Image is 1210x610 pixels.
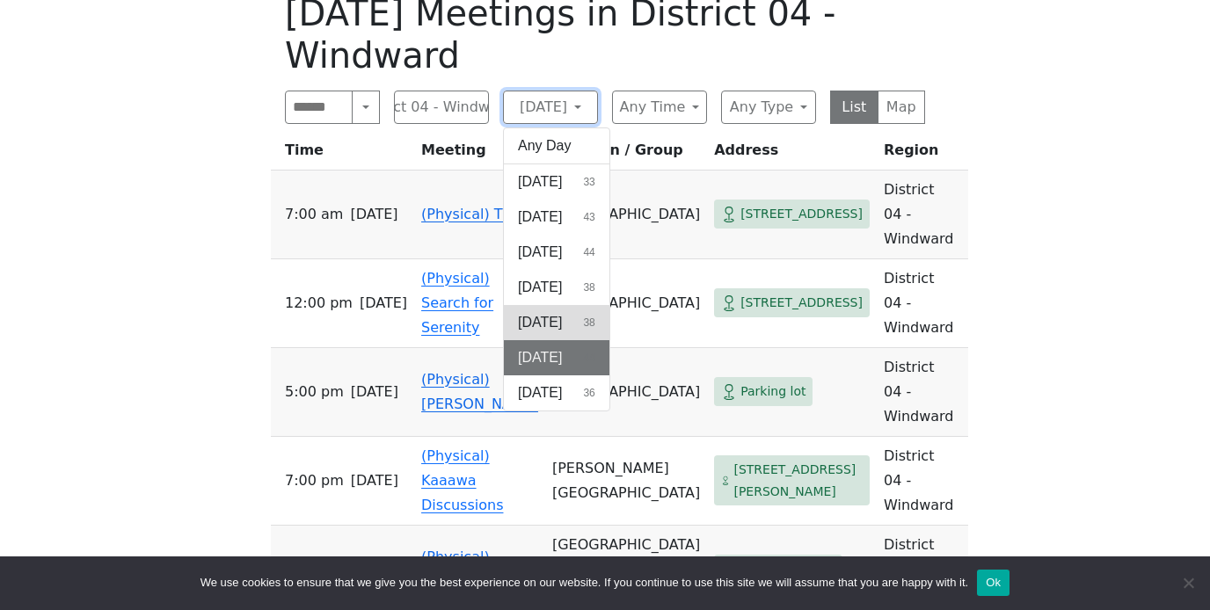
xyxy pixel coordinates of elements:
button: List [830,91,878,124]
a: (Physical) [PERSON_NAME] [421,371,538,412]
td: District 04 - Windward [877,348,968,437]
span: [DATE] [351,468,398,493]
button: [DATE]43 results [504,200,609,235]
td: District 04 - Windward [877,171,968,259]
button: [DATE]38 results [504,305,609,340]
button: [DATE] [503,91,598,124]
span: [DATE] [518,277,562,298]
span: [DATE] [518,207,562,228]
span: [STREET_ADDRESS] [740,203,863,225]
span: No [1179,574,1197,592]
th: Location / Group [545,138,707,171]
button: [DATE]33 results [504,164,609,200]
span: 33 results [583,174,594,190]
span: [DATE] [518,242,562,263]
td: [GEOGRAPHIC_DATA] [545,259,707,348]
button: [DATE]44 results [504,340,609,375]
span: 44 results [583,244,594,260]
button: Ok [977,570,1010,596]
a: (Physical) TYG [421,206,522,222]
span: [DATE] [351,380,398,404]
th: Meeting [414,138,545,171]
button: Any Type [721,91,816,124]
a: (Physical) Search for Serenity [421,270,493,336]
span: [DATE] [518,171,562,192]
span: Parking lot [740,381,805,403]
td: [GEOGRAPHIC_DATA] [545,171,707,259]
span: [STREET_ADDRESS] [740,292,863,314]
span: 44 results [583,350,594,366]
span: [DATE] [360,291,407,316]
span: 7:00 PM [285,468,344,493]
span: 36 results [583,385,594,401]
button: Map [878,91,926,124]
span: 43 results [583,209,594,225]
span: We use cookies to ensure that we give you the best experience on our website. If you continue to ... [200,574,968,592]
td: District 04 - Windward [877,437,968,526]
td: [GEOGRAPHIC_DATA] [545,348,707,437]
span: [DATE] [518,382,562,403]
span: [DATE] [518,347,562,368]
td: [PERSON_NAME][GEOGRAPHIC_DATA] [545,437,707,526]
span: [STREET_ADDRESS][PERSON_NAME] [733,459,863,502]
div: [DATE] [503,127,610,411]
button: Any Day [504,128,609,163]
button: Any Time [612,91,707,124]
button: [DATE]44 results [504,235,609,270]
button: Search [352,91,380,124]
span: 12:00 PM [285,291,353,316]
span: [DATE] [350,202,397,227]
th: Region [877,138,968,171]
span: 7:00 AM [285,202,343,227]
button: [DATE]36 results [504,375,609,410]
a: (Physical) Misfits [421,548,490,590]
button: [DATE]38 results [504,270,609,305]
span: 38 results [583,280,594,295]
span: [DATE] [518,312,562,333]
input: Search [285,91,353,124]
td: District 04 - Windward [877,259,968,348]
button: District 04 - Windward [394,91,489,124]
th: Address [707,138,877,171]
span: 5:00 PM [285,380,344,404]
th: Time [271,138,414,171]
span: 38 results [583,315,594,330]
a: (Physical) Kaaawa Discussions [421,447,503,513]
